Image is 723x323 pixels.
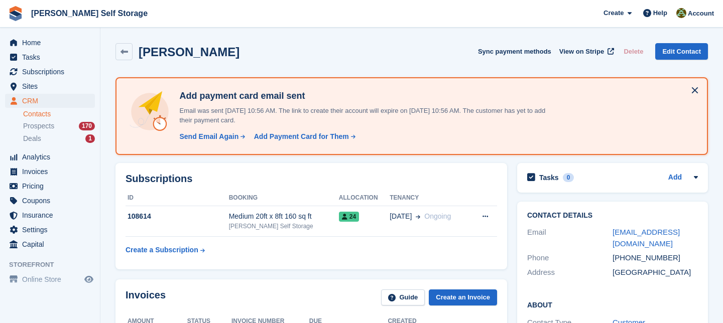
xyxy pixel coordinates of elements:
a: Add Payment Card for Them [250,131,356,142]
div: 0 [563,173,574,182]
a: Add [668,172,682,184]
span: View on Stripe [559,47,604,57]
th: Tenancy [390,190,469,206]
div: Email [527,227,613,249]
span: Storefront [9,260,100,270]
span: Online Store [22,272,82,286]
span: [DATE] [390,211,412,222]
img: add-payment-card-4dbda4983b697a7845d177d07a5d71e8a16f1ec00487972de202a45f1e8132f5.svg [129,90,171,133]
a: Create an Invoice [429,289,497,306]
a: [EMAIL_ADDRESS][DOMAIN_NAME] [613,228,680,248]
div: Medium 20ft x 8ft 160 sq ft [229,211,339,222]
a: menu [5,150,95,164]
span: Tasks [22,50,82,64]
div: [PERSON_NAME] Self Storage [229,222,339,231]
div: Phone [527,252,613,264]
div: Address [527,267,613,278]
a: Guide [381,289,425,306]
span: Account [688,9,714,19]
a: menu [5,237,95,251]
a: View on Stripe [555,43,616,60]
a: Prospects 170 [23,121,95,131]
div: Add Payment Card for Them [254,131,349,142]
h2: [PERSON_NAME] [139,45,239,59]
span: CRM [22,94,82,108]
span: Sites [22,79,82,93]
a: menu [5,50,95,64]
span: Coupons [22,194,82,208]
a: [PERSON_NAME] Self Storage [27,5,152,22]
span: Subscriptions [22,65,82,79]
th: ID [126,190,229,206]
span: Analytics [22,150,82,164]
h2: Invoices [126,289,166,306]
a: menu [5,179,95,193]
img: stora-icon-8386f47178a22dfd0bd8f6a31ec36ba5ce8667c1dd55bd0f319d3a0aa187defe.svg [8,6,23,21]
a: menu [5,65,95,79]
span: Create [604,8,624,18]
p: Email was sent [DATE] 10:56 AM. The link to create their account will expire on [DATE] 10:56 AM. ... [175,106,552,125]
h2: Subscriptions [126,173,497,185]
div: Send Email Again [179,131,238,142]
span: Insurance [22,208,82,222]
a: menu [5,208,95,222]
a: menu [5,165,95,179]
span: Invoices [22,165,82,179]
button: Delete [620,43,647,60]
th: Booking [229,190,339,206]
div: 170 [79,122,95,130]
a: Edit Contact [655,43,708,60]
span: Ongoing [424,212,451,220]
a: Deals 1 [23,133,95,144]
span: 24 [339,212,359,222]
span: Home [22,36,82,50]
h2: Tasks [539,173,559,182]
h2: About [527,299,698,309]
div: 1 [85,134,95,143]
a: menu [5,36,95,50]
button: Sync payment methods [478,43,551,60]
th: Allocation [339,190,390,206]
span: Settings [22,223,82,237]
span: Capital [22,237,82,251]
a: Create a Subscription [126,241,205,259]
a: menu [5,194,95,208]
h4: Add payment card email sent [175,90,552,102]
div: Create a Subscription [126,245,198,255]
a: menu [5,223,95,237]
div: [GEOGRAPHIC_DATA] [613,267,698,278]
span: Deals [23,134,41,143]
a: Preview store [83,273,95,285]
div: [PHONE_NUMBER] [613,252,698,264]
span: Prospects [23,121,54,131]
a: menu [5,79,95,93]
span: Help [653,8,667,18]
a: Contacts [23,109,95,119]
a: menu [5,94,95,108]
div: 108614 [126,211,229,222]
span: Pricing [22,179,82,193]
img: Karl [676,8,686,18]
h2: Contact Details [527,212,698,220]
a: menu [5,272,95,286]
